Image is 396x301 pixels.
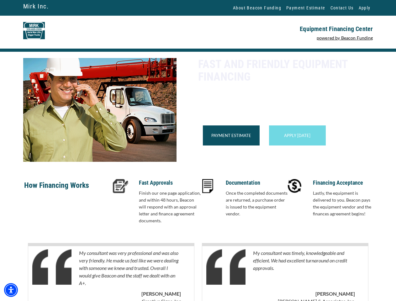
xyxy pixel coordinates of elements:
[4,283,18,297] div: Accessibility Menu
[315,291,355,297] b: [PERSON_NAME]
[313,179,376,187] p: Financing Acceptance
[206,249,246,285] img: Quotes
[226,190,289,217] p: Once the completed documents are returned, a purchase order is issued to the equipment vendor.
[202,25,373,33] p: Equipment Financing Center
[113,179,129,193] img: approval-icon.PNG
[198,154,287,160] a: or Contact Your Financing Consultant >>
[198,86,373,114] p: Get the best Mirk, Inc. equipment financed by Beacon Funding. Beacon is the trusted name when fin...
[284,133,310,138] a: Apply [DATE]
[139,190,202,224] p: Finish our one page application, and within 48 hours, Beacon will respond with an approval letter...
[198,58,373,83] p: Fast and Friendly Equipment Financing
[253,249,355,287] p: My consultant was timely, knowledgeable and efficient. We had excellent turnaround on credit appr...
[23,22,45,39] img: mirk-logo-EFC.png
[23,1,49,12] a: Mirk Inc.
[23,58,177,162] img: BoomTrucks-EFC-Banner.png
[79,249,181,287] p: My consultant was very professional and was also very friendly. He made us feel like we were deal...
[211,133,251,138] a: Payment Estimate
[139,179,202,187] p: Fast Approvals
[226,179,289,187] p: Documentation
[32,249,71,285] img: Quotes
[202,179,213,193] img: docs-icon.PNG
[141,291,181,297] b: [PERSON_NAME]
[24,179,111,199] p: How Financing Works
[317,35,373,40] a: powered by Beacon Funding
[313,190,376,217] p: Lastly, the equipment is delivered to you. Beacon pays the equipment vendor and the finances agre...
[288,179,302,193] img: accept-icon.PNG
